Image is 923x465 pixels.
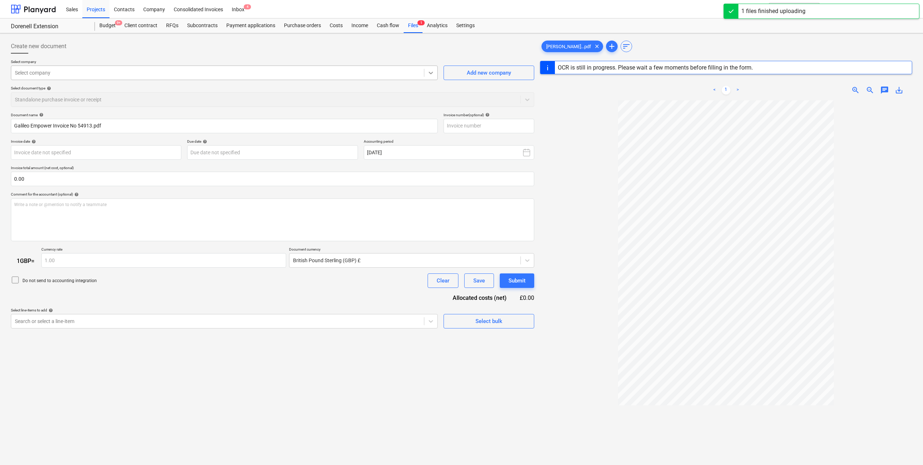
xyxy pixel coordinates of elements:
[464,273,494,288] button: Save
[887,430,923,465] iframe: Chat Widget
[162,18,183,33] a: RFQs
[38,113,44,117] span: help
[452,18,479,33] a: Settings
[508,276,526,285] div: Submit
[347,18,372,33] a: Income
[423,18,452,33] a: Analytics
[11,145,181,160] input: Invoice date not specified
[542,44,596,49] span: [PERSON_NAME]...pdf
[45,86,51,91] span: help
[895,86,903,95] span: save_alt
[518,294,534,302] div: £0.00
[11,166,534,172] p: Invoice total amount (net cost, optional)
[500,273,534,288] button: Submit
[201,139,207,144] span: help
[475,317,502,326] div: Select bulk
[47,308,53,313] span: help
[11,42,66,51] span: Create new document
[467,68,511,77] div: Add new company
[115,20,122,25] span: 9+
[404,18,423,33] div: Files
[733,86,742,95] a: Next page
[11,59,438,66] p: Select company
[11,119,438,133] input: Document name
[11,192,534,197] div: Comment for the accountant (optional)
[710,86,719,95] a: Previous page
[41,247,286,253] p: Currency rate
[187,139,358,144] div: Due date
[866,86,874,95] span: zoom_out
[222,18,280,33] a: Payment applications
[880,86,889,95] span: chat
[280,18,325,33] a: Purchase orders
[120,18,162,33] a: Client contract
[325,18,347,33] a: Costs
[11,113,438,117] div: Document name
[22,278,97,284] p: Do not send to accounting integration
[11,172,534,186] input: Invoice total amount (net cost, optional)
[364,145,534,160] button: [DATE]
[11,257,41,264] div: 1 GBP =
[437,276,449,285] div: Clear
[95,18,120,33] div: Budget
[722,86,730,95] a: Page 1 is your current page
[444,119,534,133] input: Invoice number
[607,42,616,51] span: add
[440,294,518,302] div: Allocated costs (net)
[372,18,404,33] a: Cash flow
[444,113,534,117] div: Invoice number (optional)
[593,42,601,51] span: clear
[364,139,534,145] p: Accounting period
[11,139,181,144] div: Invoice date
[622,42,631,51] span: sort
[187,145,358,160] input: Due date not specified
[183,18,222,33] a: Subcontracts
[11,308,438,313] div: Select line-items to add
[741,7,805,16] div: 1 files finished uploading
[558,64,753,71] div: OCR is still in progress. Please wait a few moments before filling in the form.
[73,192,79,197] span: help
[244,4,251,9] span: 4
[541,41,603,52] div: [PERSON_NAME]...pdf
[30,139,36,144] span: help
[428,273,458,288] button: Clear
[444,66,534,80] button: Add new company
[473,276,485,285] div: Save
[444,314,534,328] button: Select bulk
[95,18,120,33] a: Budget9+
[404,18,423,33] a: Files1
[851,86,860,95] span: zoom_in
[289,247,534,253] p: Document currency
[484,113,490,117] span: help
[417,20,425,25] span: 1
[11,23,86,30] div: Dorenell Extension
[11,86,534,91] div: Select document type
